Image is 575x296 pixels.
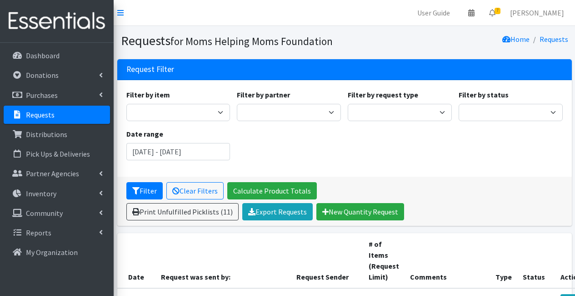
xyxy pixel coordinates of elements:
[503,4,571,22] a: [PERSON_NAME]
[517,233,555,288] th: Status
[4,243,110,261] a: My Organization
[117,233,155,288] th: Date
[410,4,457,22] a: User Guide
[490,233,517,288] th: Type
[502,35,530,44] a: Home
[495,8,500,14] span: 7
[26,169,79,178] p: Partner Agencies
[26,209,63,218] p: Community
[4,204,110,222] a: Community
[4,86,110,104] a: Purchases
[4,6,110,36] img: HumanEssentials
[26,91,58,100] p: Purchases
[4,125,110,143] a: Distributions
[126,203,239,220] a: Print Unfulfilled Picklists (11)
[242,203,313,220] a: Export Requests
[237,89,290,100] label: Filter by partner
[126,89,170,100] label: Filter by item
[126,128,163,139] label: Date range
[26,110,55,119] p: Requests
[26,149,90,158] p: Pick Ups & Deliveries
[126,65,174,74] h3: Request Filter
[540,35,568,44] a: Requests
[4,164,110,183] a: Partner Agencies
[26,130,67,139] p: Distributions
[4,106,110,124] a: Requests
[166,182,224,199] a: Clear Filters
[348,89,418,100] label: Filter by request type
[26,248,78,257] p: My Organization
[459,89,509,100] label: Filter by status
[26,228,51,237] p: Reports
[4,224,110,242] a: Reports
[26,51,60,60] p: Dashboard
[227,182,317,199] a: Calculate Product Totals
[405,233,490,288] th: Comments
[291,233,363,288] th: Request Sender
[26,189,56,198] p: Inventory
[155,233,291,288] th: Request was sent by:
[482,4,503,22] a: 7
[4,46,110,65] a: Dashboard
[121,33,341,49] h1: Requests
[4,184,110,203] a: Inventory
[363,233,405,288] th: # of Items (Request Limit)
[4,66,110,84] a: Donations
[126,143,230,160] input: January 1, 2011 - December 31, 2011
[316,203,404,220] a: New Quantity Request
[26,71,59,80] p: Donations
[126,182,163,199] button: Filter
[4,145,110,163] a: Pick Ups & Deliveries
[170,35,333,48] small: for Moms Helping Moms Foundation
